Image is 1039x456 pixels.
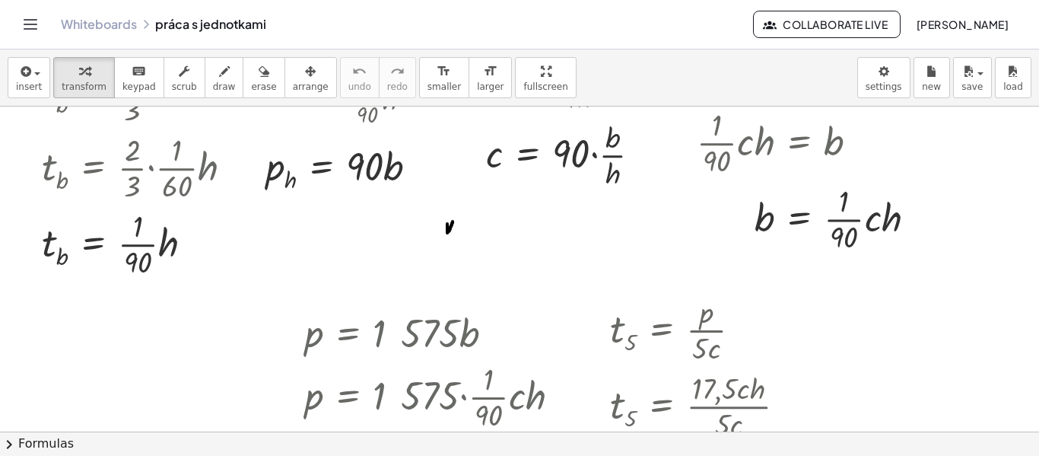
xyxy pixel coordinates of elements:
[122,81,156,92] span: keypad
[427,81,461,92] span: smaller
[348,81,371,92] span: undo
[916,18,1009,31] span: [PERSON_NAME]
[172,81,197,92] span: scrub
[961,81,983,92] span: save
[205,57,244,98] button: draw
[469,57,512,98] button: format_sizelarger
[904,11,1021,38] button: [PERSON_NAME]
[293,81,329,92] span: arrange
[8,57,50,98] button: insert
[18,12,43,37] button: Toggle navigation
[387,81,408,92] span: redo
[53,57,115,98] button: transform
[953,57,992,98] button: save
[419,57,469,98] button: format_sizesmaller
[922,81,941,92] span: new
[437,62,451,81] i: format_size
[213,81,236,92] span: draw
[16,81,42,92] span: insert
[753,11,901,38] button: Collaborate Live
[243,57,284,98] button: erase
[857,57,910,98] button: settings
[61,17,137,32] a: Whiteboards
[483,62,497,81] i: format_size
[523,81,567,92] span: fullscreen
[132,62,146,81] i: keyboard
[340,57,380,98] button: undoundo
[62,81,106,92] span: transform
[766,18,888,31] span: Collaborate Live
[913,57,950,98] button: new
[114,57,164,98] button: keyboardkeypad
[379,57,416,98] button: redoredo
[1003,81,1023,92] span: load
[352,62,367,81] i: undo
[866,81,902,92] span: settings
[995,57,1031,98] button: load
[390,62,405,81] i: redo
[164,57,205,98] button: scrub
[284,57,337,98] button: arrange
[251,81,276,92] span: erase
[515,57,576,98] button: fullscreen
[477,81,504,92] span: larger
